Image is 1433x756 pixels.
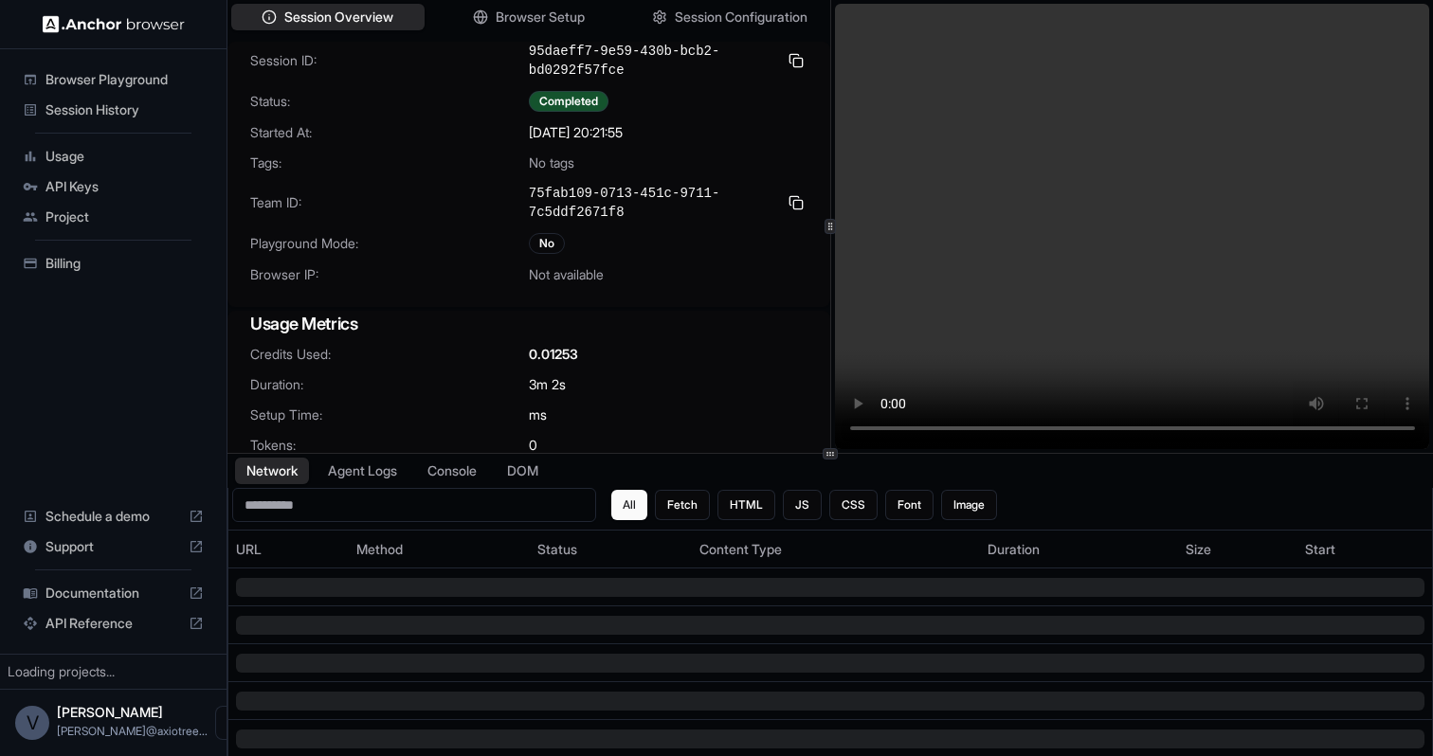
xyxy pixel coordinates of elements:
[15,202,211,232] div: Project
[250,153,529,172] span: Tags:
[250,234,529,253] span: Playground Mode:
[284,8,393,27] span: Session Overview
[496,458,550,484] button: DOM
[611,490,647,520] button: All
[699,540,971,559] div: Content Type
[655,490,710,520] button: Fetch
[15,171,211,202] div: API Keys
[675,8,807,27] span: Session Configuration
[356,540,523,559] div: Method
[529,91,608,112] div: Completed
[43,15,185,33] img: Anchor Logo
[529,405,547,424] span: ms
[783,490,822,520] button: JS
[529,436,537,455] span: 0
[250,311,807,337] h3: Usage Metrics
[250,375,529,394] span: Duration:
[15,706,49,740] div: V
[45,584,181,603] span: Documentation
[537,540,684,559] div: Status
[988,540,1170,559] div: Duration
[250,265,529,284] span: Browser IP:
[941,490,997,520] button: Image
[717,490,775,520] button: HTML
[250,92,529,111] span: Status:
[215,706,249,740] button: Open menu
[15,531,211,562] div: Support
[45,70,204,89] span: Browser Playground
[15,578,211,608] div: Documentation
[45,147,204,166] span: Usage
[250,345,529,364] span: Credits Used:
[416,458,488,484] button: Console
[1305,540,1424,559] div: Start
[45,537,181,556] span: Support
[250,436,529,455] span: Tokens:
[529,42,777,80] span: 95daeff7-9e59-430b-bcb2-bd0292f57fce
[250,123,529,142] span: Started At:
[529,265,604,284] span: Not available
[529,184,777,222] span: 75fab109-0713-451c-9711-7c5ddf2671f8
[496,8,585,27] span: Browser Setup
[15,608,211,639] div: API Reference
[236,540,341,559] div: URL
[1186,540,1291,559] div: Size
[529,375,566,394] span: 3m 2s
[250,51,529,70] span: Session ID:
[317,458,408,484] button: Agent Logs
[235,458,309,484] button: Network
[8,662,219,681] div: Loading projects...
[15,64,211,95] div: Browser Playground
[529,123,623,142] span: [DATE] 20:21:55
[45,507,181,526] span: Schedule a demo
[529,233,565,254] div: No
[57,704,163,720] span: Vipin Tanna
[885,490,934,520] button: Font
[15,95,211,125] div: Session History
[45,177,204,196] span: API Keys
[250,193,529,212] span: Team ID:
[45,614,181,633] span: API Reference
[529,153,574,172] span: No tags
[57,724,208,738] span: vipin@axiotree.com
[15,501,211,531] div: Schedule a demo
[15,248,211,279] div: Billing
[45,254,204,273] span: Billing
[829,490,878,520] button: CSS
[529,345,578,364] span: 0.01253
[45,207,204,226] span: Project
[15,141,211,171] div: Usage
[250,405,529,424] span: Setup Time:
[45,100,204,119] span: Session History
